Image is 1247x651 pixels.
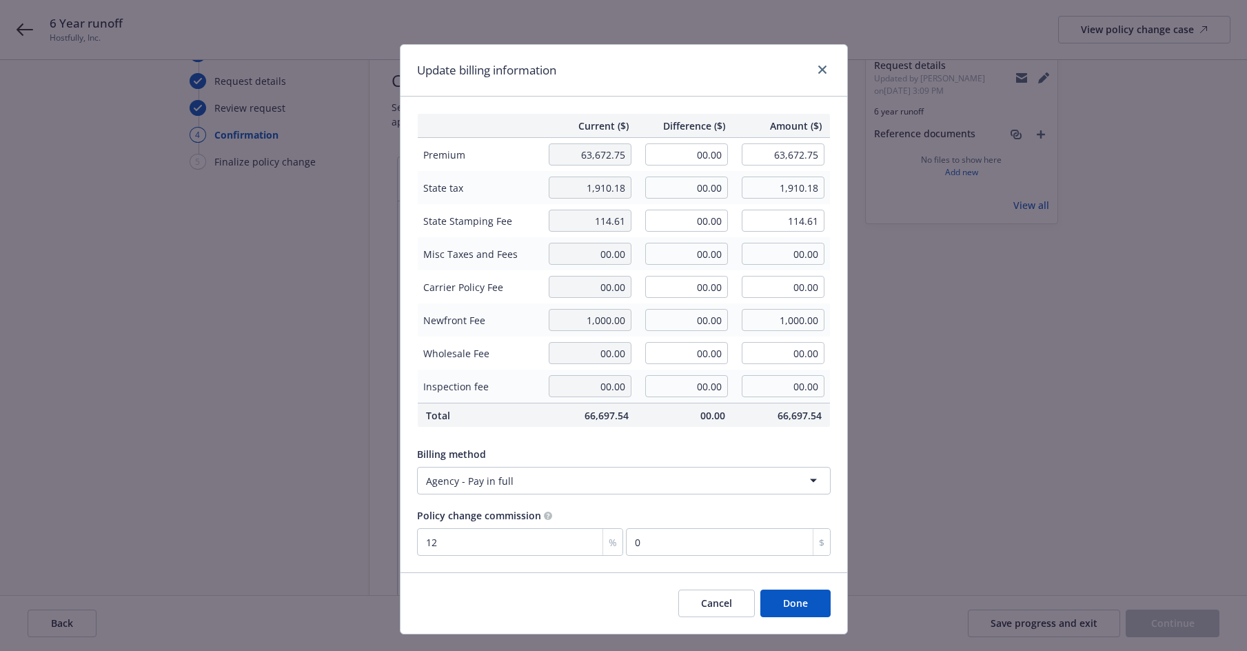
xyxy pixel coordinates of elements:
[549,408,629,423] span: 66,697.54
[423,181,536,195] span: State tax
[609,535,617,550] span: %
[423,346,536,361] span: Wholesale Fee
[417,448,486,461] span: Billing method
[423,280,536,294] span: Carrier Policy Fee
[549,119,629,133] span: Current ($)
[423,379,536,394] span: Inspection fee
[819,535,824,550] span: $
[417,61,556,79] h1: Update billing information
[760,590,831,617] button: Done
[742,408,822,423] span: 66,697.54
[423,313,536,328] span: Newfront Fee
[678,590,755,617] button: Cancel
[423,214,536,228] span: State Stamping Fee
[742,119,822,133] span: Amount ($)
[417,509,541,522] span: Policy change commission
[645,408,725,423] span: 00.00
[426,408,533,423] span: Total
[423,148,536,162] span: Premium
[814,61,831,78] a: close
[645,119,725,133] span: Difference ($)
[423,247,536,261] span: Misc Taxes and Fees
